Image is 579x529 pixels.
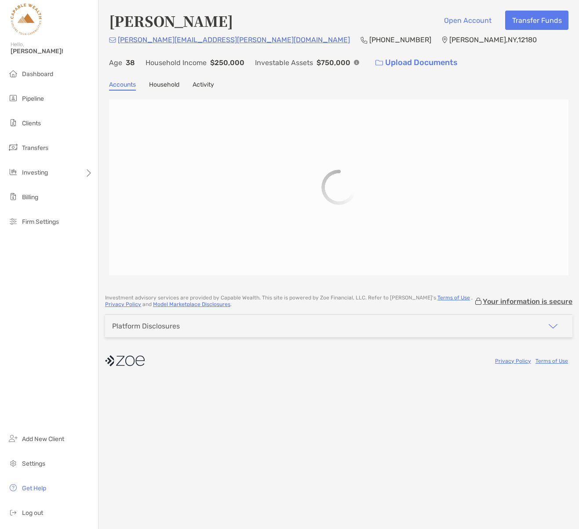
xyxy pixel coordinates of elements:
[105,295,474,308] p: Investment advisory services are provided by Capable Wealth . This site is powered by Zoe Financi...
[22,509,43,517] span: Log out
[22,485,46,492] span: Get Help
[105,301,141,307] a: Privacy Policy
[112,322,180,330] div: Platform Disclosures
[105,351,145,371] img: company logo
[8,433,18,444] img: add_new_client icon
[11,47,93,55] span: [PERSON_NAME]!
[22,460,45,467] span: Settings
[505,11,568,30] button: Transfer Funds
[8,191,18,202] img: billing icon
[22,435,64,443] span: Add New Client
[449,34,537,45] p: [PERSON_NAME] , NY , 12180
[193,81,214,91] a: Activity
[146,57,207,68] p: Household Income
[22,120,41,127] span: Clients
[8,93,18,103] img: pipeline icon
[153,301,230,307] a: Model Marketplace Disclosures
[8,507,18,518] img: logout icon
[369,34,431,45] p: [PHONE_NUMBER]
[8,167,18,177] img: investing icon
[535,358,568,364] a: Terms of Use
[22,193,38,201] span: Billing
[126,57,135,68] p: 38
[437,295,470,301] a: Terms of Use
[109,81,136,91] a: Accounts
[8,458,18,468] img: settings icon
[22,95,44,102] span: Pipeline
[442,36,448,44] img: Location Icon
[11,4,42,35] img: Zoe Logo
[495,358,531,364] a: Privacy Policy
[255,57,313,68] p: Investable Assets
[149,81,179,91] a: Household
[354,60,359,65] img: Info Icon
[548,321,558,332] img: icon arrow
[8,482,18,493] img: get-help icon
[109,37,116,43] img: Email Icon
[118,34,350,45] p: [PERSON_NAME][EMAIL_ADDRESS][PERSON_NAME][DOMAIN_NAME]
[361,36,368,44] img: Phone Icon
[8,68,18,79] img: dashboard icon
[109,57,122,68] p: Age
[8,142,18,153] img: transfers icon
[22,218,59,226] span: Firm Settings
[22,70,53,78] span: Dashboard
[375,60,383,66] img: button icon
[370,53,463,72] a: Upload Documents
[8,216,18,226] img: firm-settings icon
[483,297,572,306] p: Your information is secure
[22,144,48,152] span: Transfers
[317,57,350,68] p: $750,000
[210,57,244,68] p: $250,000
[437,11,498,30] button: Open Account
[109,11,233,31] h4: [PERSON_NAME]
[8,117,18,128] img: clients icon
[22,169,48,176] span: Investing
